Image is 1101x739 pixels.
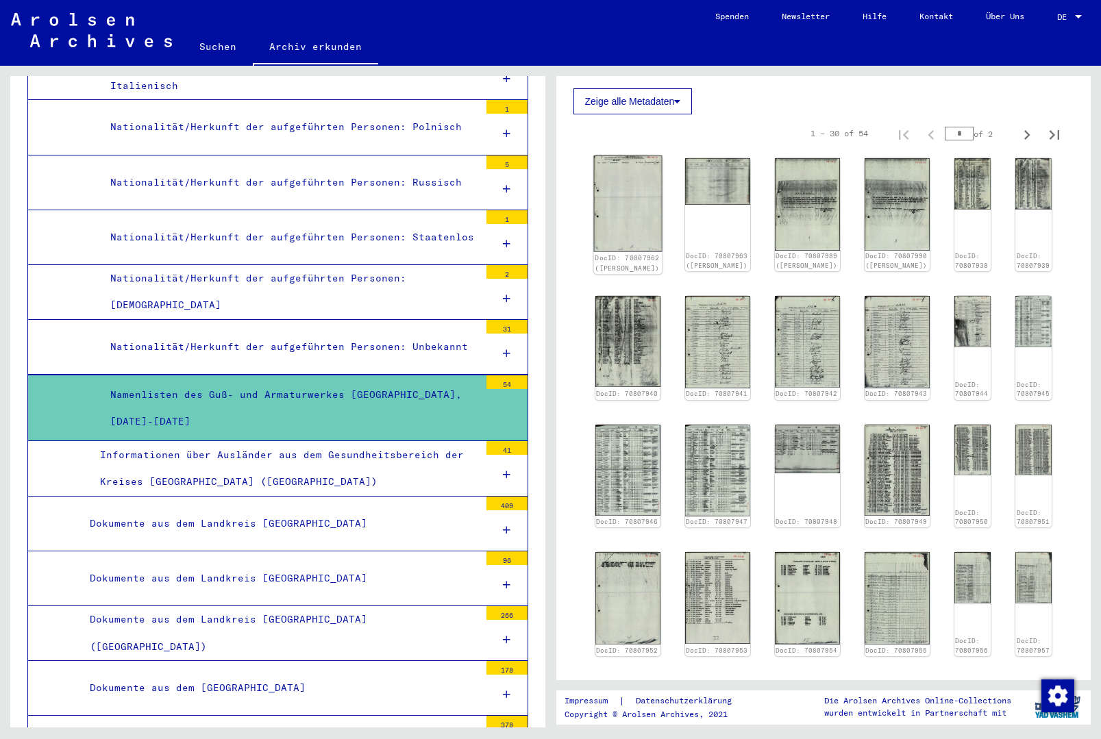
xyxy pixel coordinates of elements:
[865,158,930,250] img: 001.jpg
[917,120,945,147] button: Previous page
[596,390,658,397] a: DocID: 70807940
[824,694,1011,707] p: Die Arolsen Archives Online-Collections
[890,120,917,147] button: First page
[100,265,480,318] div: Nationalität/Herkunft der aufgeführten Personen: [DEMOGRAPHIC_DATA]
[865,390,927,397] a: DocID: 70807943
[573,88,693,114] button: Zeige alle Metadaten
[253,30,378,66] a: Archiv erkunden
[1015,296,1052,347] img: 001.jpg
[686,252,747,269] a: DocID: 70807963 ([PERSON_NAME])
[486,320,528,334] div: 31
[1032,690,1083,724] img: yv_logo.png
[486,661,528,675] div: 178
[865,552,930,644] img: 001.jpg
[776,647,837,654] a: DocID: 70807954
[593,155,662,251] img: 001.jpg
[775,158,840,250] img: 001.jpg
[79,565,480,592] div: Dokumente aus dem Landkreis [GEOGRAPHIC_DATA]
[776,518,837,525] a: DocID: 70807948
[685,552,750,644] img: 001.jpg
[1017,637,1050,654] a: DocID: 70807957
[1041,679,1074,712] img: Zustimmung ändern
[486,606,528,620] div: 266
[954,425,991,476] img: 001.jpg
[865,252,927,269] a: DocID: 70807990 ([PERSON_NAME])
[90,442,480,495] div: Informationen über Ausländer aus dem Gesundheitsbereich der Kreises [GEOGRAPHIC_DATA] ([GEOGRAPHI...
[486,265,528,279] div: 2
[100,169,480,196] div: Nationalität/Herkunft der aufgeführten Personen: Russisch
[1017,252,1050,269] a: DocID: 70807939
[776,252,837,269] a: DocID: 70807989 ([PERSON_NAME])
[775,425,840,473] img: 001.jpg
[486,100,528,114] div: 1
[565,694,619,708] a: Impressum
[775,296,840,388] img: 001.jpg
[595,552,660,644] img: 001.jpg
[486,375,528,389] div: 54
[486,210,528,224] div: 1
[954,552,991,603] img: 001.jpg
[595,254,660,272] a: DocID: 70807962 ([PERSON_NAME])
[1041,679,1074,712] div: Zustimmung ändern
[1015,425,1052,476] img: 001.jpg
[955,381,988,398] a: DocID: 70807944
[486,716,528,729] div: 378
[1015,552,1052,603] img: 001.jpg
[100,224,480,251] div: Nationalität/Herkunft der aufgeführten Personen: Staatenlos
[1057,12,1072,22] span: DE
[11,13,172,47] img: Arolsen_neg.svg
[100,381,480,435] div: Namenlisten des Guß- und Armaturwerkes [GEOGRAPHIC_DATA], [DATE]-[DATE]
[79,510,480,537] div: Dokumente aus dem Landkreis [GEOGRAPHIC_DATA]
[486,155,528,169] div: 5
[79,675,480,701] div: Dokumente aus dem [GEOGRAPHIC_DATA]
[955,637,988,654] a: DocID: 70807956
[776,390,837,397] a: DocID: 70807942
[100,334,480,360] div: Nationalität/Herkunft der aufgeführten Personen: Unbekannt
[1017,381,1050,398] a: DocID: 70807945
[865,518,927,525] a: DocID: 70807949
[595,296,660,388] img: 001.jpg
[865,425,930,516] img: 001.jpg
[1041,120,1068,147] button: Last page
[183,30,253,63] a: Suchen
[811,127,868,140] div: 1 – 30 of 54
[596,518,658,525] a: DocID: 70807946
[954,158,991,210] img: 001.jpg
[686,390,747,397] a: DocID: 70807941
[565,708,748,721] p: Copyright © Arolsen Archives, 2021
[685,158,750,205] img: 001.jpg
[595,425,660,516] img: 001.jpg
[100,114,480,140] div: Nationalität/Herkunft der aufgeführten Personen: Polnisch
[486,497,528,510] div: 409
[1015,158,1052,210] img: 001.jpg
[824,707,1011,719] p: wurden entwickelt in Partnerschaft mit
[486,441,528,455] div: 41
[685,425,750,516] img: 001.jpg
[79,606,480,660] div: Dokumente aus dem Landkreis [GEOGRAPHIC_DATA] ([GEOGRAPHIC_DATA])
[955,509,988,526] a: DocID: 70807950
[686,518,747,525] a: DocID: 70807947
[945,127,1013,140] div: of 2
[565,694,748,708] div: |
[685,296,750,388] img: 001.jpg
[1017,509,1050,526] a: DocID: 70807951
[596,647,658,654] a: DocID: 70807952
[1013,120,1041,147] button: Next page
[865,647,927,654] a: DocID: 70807955
[955,252,988,269] a: DocID: 70807938
[954,296,991,347] img: 001.jpg
[625,694,748,708] a: Datenschutzerklärung
[686,647,747,654] a: DocID: 70807953
[865,296,930,388] img: 001.jpg
[486,551,528,565] div: 96
[775,552,840,644] img: 001.jpg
